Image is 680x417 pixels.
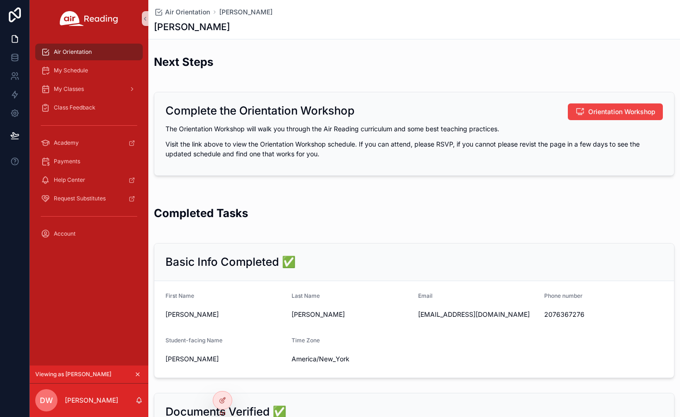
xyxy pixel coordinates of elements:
[292,337,320,344] span: Time Zone
[35,371,111,378] span: Viewing as [PERSON_NAME]
[165,310,284,319] span: [PERSON_NAME]
[35,81,143,97] a: My Classes
[35,225,143,242] a: Account
[588,107,655,116] span: Orientation Workshop
[165,124,663,134] p: The Orientation Workshop will walk you through the Air Reading curriculum and some best teaching ...
[60,11,118,26] img: App logo
[154,7,210,17] a: Air Orientation
[165,139,663,159] p: Visit the link above to view the Orientation Workshop schedule. If you can attend, please RSVP, i...
[292,354,350,364] span: America/New_York
[154,54,213,70] h2: Next Steps
[568,103,663,120] button: Orientation Workshop
[54,85,84,93] span: My Classes
[292,292,320,299] span: Last Name
[544,310,663,319] span: 2076367276
[165,103,355,118] h2: Complete the Orientation Workshop
[54,158,80,165] span: Payments
[165,337,222,344] span: Student-facing Name
[35,99,143,116] a: Class Feedback
[418,292,432,299] span: Email
[35,62,143,79] a: My Schedule
[165,354,284,364] span: [PERSON_NAME]
[54,176,85,184] span: Help Center
[30,37,148,254] div: scrollable content
[54,139,79,147] span: Academy
[35,153,143,170] a: Payments
[544,292,583,299] span: Phone number
[35,44,143,60] a: Air Orientation
[54,195,106,202] span: Request Substitutes
[35,190,143,207] a: Request Substitutes
[165,7,210,17] span: Air Orientation
[35,135,143,151] a: Academy
[154,205,248,221] h2: Completed Tasks
[292,310,410,319] span: [PERSON_NAME]
[40,395,53,406] span: DW
[35,172,143,188] a: Help Center
[165,292,194,299] span: First Name
[65,396,118,405] p: [PERSON_NAME]
[54,48,92,56] span: Air Orientation
[418,310,537,319] span: [EMAIL_ADDRESS][DOMAIN_NAME]
[54,104,95,111] span: Class Feedback
[219,7,273,17] a: [PERSON_NAME]
[54,230,76,237] span: Account
[165,255,296,269] h2: Basic Info Completed ✅
[154,20,230,33] h1: [PERSON_NAME]
[54,67,88,74] span: My Schedule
